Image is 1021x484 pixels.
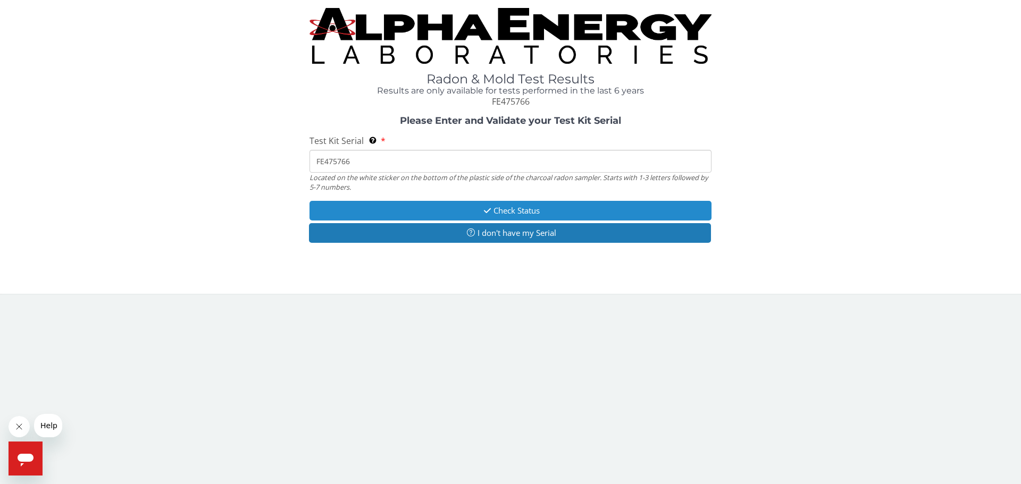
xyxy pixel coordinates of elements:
iframe: Message from company [34,414,62,437]
h1: Radon & Mold Test Results [309,72,712,86]
span: FE475766 [492,96,530,107]
iframe: Button to launch messaging window [9,441,43,475]
strong: Please Enter and Validate your Test Kit Serial [400,115,621,126]
img: TightCrop.jpg [309,8,712,64]
div: Located on the white sticker on the bottom of the plastic side of the charcoal radon sampler. Sta... [309,173,712,192]
button: I don't have my Serial [309,223,711,243]
iframe: Close message [9,416,30,437]
button: Check Status [309,201,712,220]
h4: Results are only available for tests performed in the last 6 years [309,86,712,96]
span: Test Kit Serial [309,135,364,147]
